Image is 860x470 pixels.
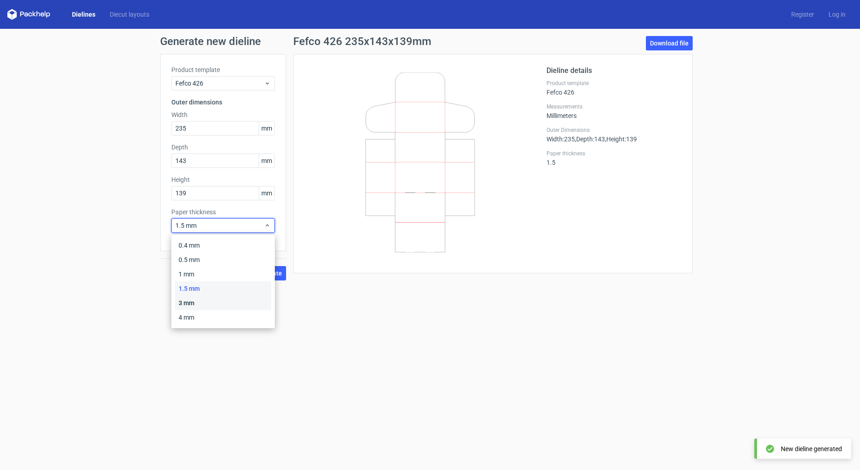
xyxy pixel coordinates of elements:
[171,110,275,119] label: Width
[546,65,681,76] h2: Dieline details
[171,208,275,217] label: Paper thickness
[175,238,271,253] div: 0.4 mm
[546,150,681,157] label: Paper thickness
[546,103,681,110] label: Measurements
[821,10,853,19] a: Log in
[175,310,271,325] div: 4 mm
[575,136,605,143] span: , Depth : 143
[646,36,693,50] a: Download file
[103,10,157,19] a: Diecut layouts
[259,186,274,200] span: mm
[175,296,271,310] div: 3 mm
[546,136,575,143] span: Width : 235
[171,143,275,152] label: Depth
[160,36,700,47] h1: Generate new dieline
[175,253,271,267] div: 0.5 mm
[293,36,431,47] h1: Fefco 426 235x143x139mm
[175,267,271,281] div: 1 mm
[171,65,275,74] label: Product template
[546,80,681,96] div: Fefco 426
[546,127,681,134] label: Outer Dimensions
[65,10,103,19] a: Dielines
[171,98,275,107] h3: Outer dimensions
[175,221,264,230] span: 1.5 mm
[781,444,842,453] div: New dieline generated
[259,122,274,135] span: mm
[784,10,821,19] a: Register
[546,80,681,87] label: Product template
[546,103,681,119] div: Millimeters
[546,150,681,166] div: 1.5
[175,79,264,88] span: Fefco 426
[605,136,637,143] span: , Height : 139
[259,154,274,167] span: mm
[175,281,271,296] div: 1.5 mm
[171,175,275,184] label: Height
